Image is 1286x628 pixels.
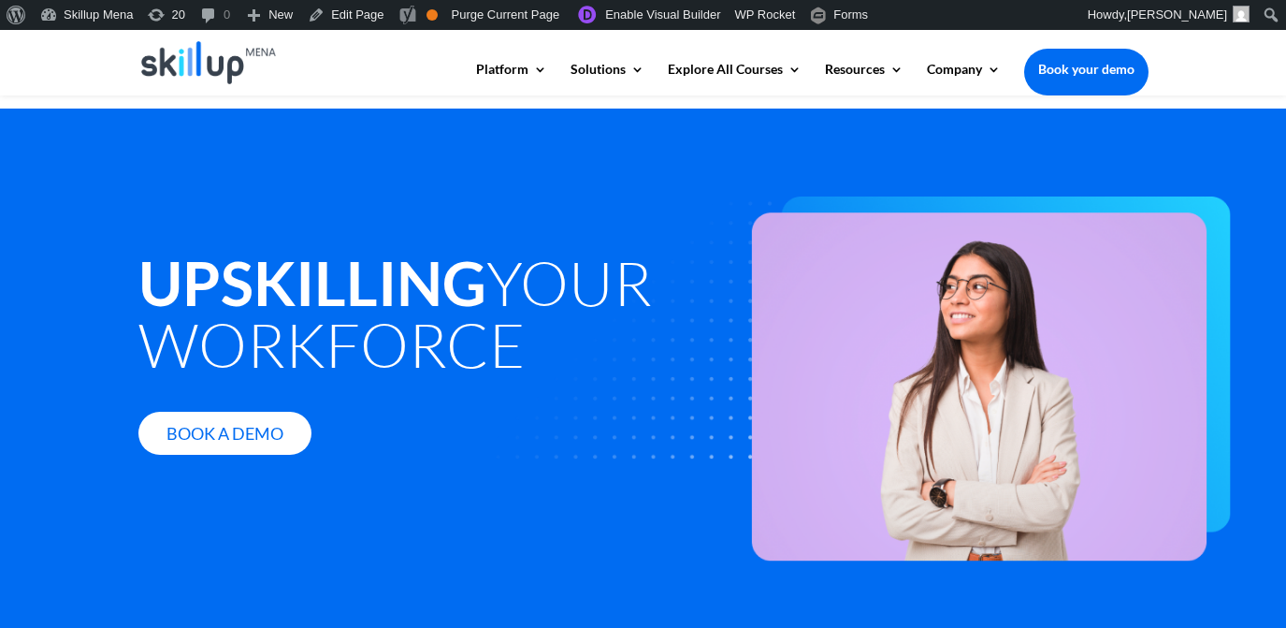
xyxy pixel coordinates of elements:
a: Book your demo [1024,49,1149,90]
div: OK [426,9,438,21]
a: Solutions [571,63,644,95]
a: Explore All Courses [668,63,802,95]
a: Platform [476,63,547,95]
a: Resources [825,63,903,95]
iframe: Chat Widget [1192,538,1286,628]
span: [PERSON_NAME] [1127,7,1227,22]
strong: Upskilling [138,246,486,319]
a: Book A Demo [138,412,311,456]
a: Company [927,63,1001,95]
img: Skillup Mena [141,41,277,84]
h1: your workforce [138,252,722,384]
img: upskiling your workforce - Skillup [438,197,1231,561]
